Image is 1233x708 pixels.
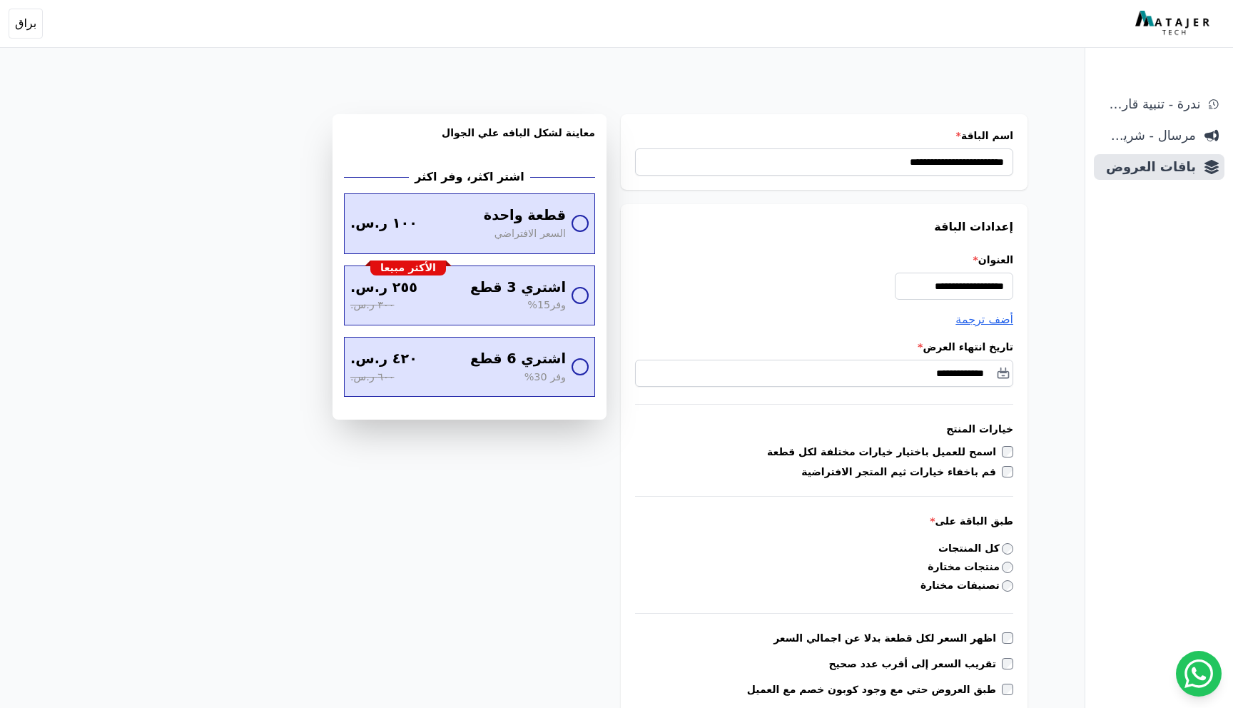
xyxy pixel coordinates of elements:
[767,445,1002,459] label: اسمح للعميل باختيار خيارات مختلفة لكل قطعة
[635,340,1013,354] label: تاريخ انتهاء العرض
[1100,94,1200,114] span: ندرة - تنبية قارب علي النفاذ
[928,560,1013,575] label: منتجات مختارة
[350,278,417,298] span: ٢٥٥ ر.س.
[470,278,566,298] span: اشتري 3 قطع
[494,226,566,242] span: السعر الافتراضي
[955,313,1013,326] span: أضف ترجمة
[1002,580,1013,592] input: تصنيفات مختارة
[1100,126,1196,146] span: مرسال - شريط دعاية
[1135,11,1213,36] img: MatajerTech Logo
[828,657,1002,671] label: تقريب السعر إلى أقرب عدد صحيح
[350,298,394,313] span: ٣٠٠ ر.س.
[938,541,1013,556] label: كل المنتجات
[1002,543,1013,555] input: كل المنتجات
[470,349,566,370] span: اشتري 6 قطع
[773,631,1002,645] label: اظهر السعر لكل قطعة بدلا عن اجمالي السعر
[635,253,1013,267] label: العنوان
[1002,562,1013,573] input: منتجات مختارة
[370,261,446,276] div: الأكثر مبيعا
[344,126,595,157] h3: معاينة لشكل الباقه علي الجوال
[15,15,36,32] span: براق
[9,9,43,39] button: براق
[635,218,1013,236] h3: إعدادات الباقة
[350,213,417,234] span: ١٠٠ ر.س.
[527,298,566,313] span: وفر15%
[747,682,1002,697] label: طبق العروض حتي مع وجود كوبون خصم مع العميل
[635,422,1013,436] h3: خيارات المنتج
[350,370,394,385] span: ٦٠٠ ر.س.
[920,578,1013,593] label: تصنيفات مختارة
[955,311,1013,328] button: أضف ترجمة
[350,349,417,370] span: ٤٢٠ ر.س.
[524,370,566,385] span: وفر 30%
[415,168,524,186] h2: اشتر اكثر، وفر اكثر
[484,206,566,226] span: قطعة واحدة
[1100,157,1196,177] span: باقات العروض
[635,514,1013,528] label: طبق الباقة على
[635,128,1013,143] label: اسم الباقة
[801,465,1002,479] label: قم باخفاء خيارات ثيم المتجر الافتراضية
